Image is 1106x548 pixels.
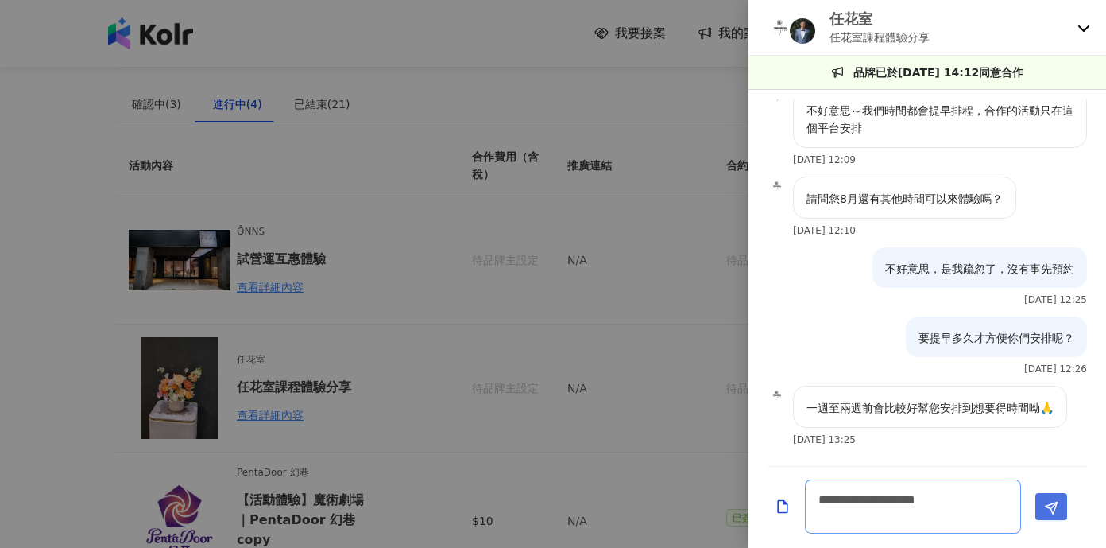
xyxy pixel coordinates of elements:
p: [DATE] 12:10 [793,225,856,236]
img: KOL Avatar [768,177,787,196]
p: 品牌已於[DATE] 14:12同意合作 [853,64,1024,81]
p: 一週至兩週前會比較好幫您安排到想要得時間呦🙏 [806,399,1054,417]
p: 要提早多久才方便你們安排呢？ [918,329,1074,347]
img: KOL Avatar [790,18,815,44]
button: Send [1035,493,1067,520]
p: 不好意思，是我疏忽了，沒有事先預約 [885,260,1074,278]
p: 請問您8月還有其他時間可以來體驗嗎？ [806,190,1003,208]
p: [DATE] 12:26 [1024,363,1087,375]
p: 任花室課程體驗分享 [829,29,930,46]
button: Add a file [775,493,791,521]
img: KOL Avatar [768,386,787,405]
p: [DATE] 13:25 [793,434,856,445]
img: KOL Avatar [764,12,796,44]
p: [DATE] 12:25 [1024,294,1087,305]
p: 任花室 [829,9,930,29]
p: [DATE] 12:09 [793,154,856,165]
p: 不好意思～我們時間都會提早排程，合作的活動只在這個平台安排 [806,102,1073,137]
